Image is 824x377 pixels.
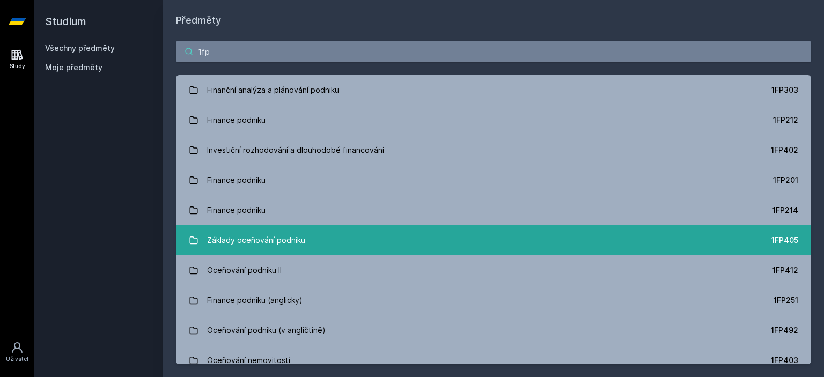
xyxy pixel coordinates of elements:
[771,85,798,95] div: 1FP303
[10,62,25,70] div: Study
[45,62,102,73] span: Moje předměty
[771,145,798,156] div: 1FP402
[771,325,798,336] div: 1FP492
[176,165,811,195] a: Finance podniku 1FP201
[176,105,811,135] a: Finance podniku 1FP212
[176,13,811,28] h1: Předměty
[6,355,28,363] div: Uživatel
[176,195,811,225] a: Finance podniku 1FP214
[2,43,32,76] a: Study
[45,43,115,53] a: Všechny předměty
[773,175,798,186] div: 1FP201
[207,350,290,371] div: Oceňování nemovitostí
[176,225,811,255] a: Základy oceňování podniku 1FP405
[207,79,339,101] div: Finanční analýza a plánování podniku
[207,230,305,251] div: Základy oceňování podniku
[772,205,798,216] div: 1FP214
[2,336,32,368] a: Uživatel
[207,320,326,341] div: Oceňování podniku (v angličtině)
[176,75,811,105] a: Finanční analýza a plánování podniku 1FP303
[771,235,798,246] div: 1FP405
[207,260,282,281] div: Oceňování podniku II
[176,345,811,375] a: Oceňování nemovitostí 1FP403
[774,295,798,306] div: 1FP251
[771,355,798,366] div: 1FP403
[207,199,266,221] div: Finance podniku
[207,139,384,161] div: Investiční rozhodování a dlouhodobé financování
[207,290,303,311] div: Finance podniku (anglicky)
[207,169,266,191] div: Finance podniku
[176,285,811,315] a: Finance podniku (anglicky) 1FP251
[773,115,798,125] div: 1FP212
[176,255,811,285] a: Oceňování podniku II 1FP412
[772,265,798,276] div: 1FP412
[176,41,811,62] input: Název nebo ident předmětu…
[176,315,811,345] a: Oceňování podniku (v angličtině) 1FP492
[176,135,811,165] a: Investiční rozhodování a dlouhodobé financování 1FP402
[207,109,266,131] div: Finance podniku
